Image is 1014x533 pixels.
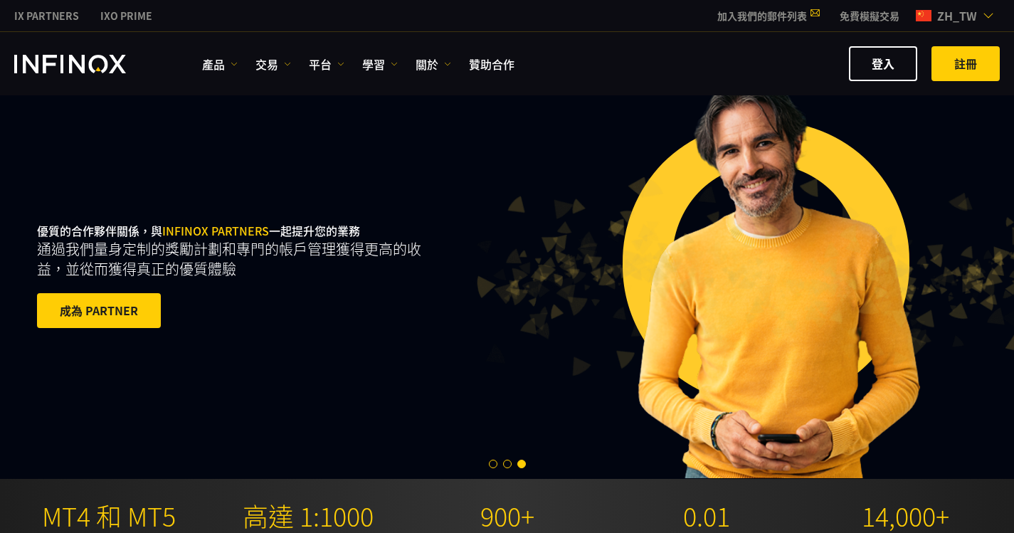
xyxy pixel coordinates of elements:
a: INFINOX MENU [829,9,910,23]
span: Go to slide 2 [503,460,512,468]
span: Go to slide 1 [489,460,497,468]
div: 優質的合作夥伴關係，與 一起提升您的業務 [37,201,535,353]
a: 加入我們的郵件列表 [707,9,829,23]
span: zh_tw [931,7,983,24]
p: 900+ [413,500,601,532]
p: 通過我們量身定制的獎勵計劃和專門的帳戶管理獲得更高的收益，並從而獲得真正的優質體驗 [37,239,435,279]
a: INFINOX [90,9,163,23]
a: 學習 [362,56,398,73]
a: 成為 PARTNER [37,293,161,328]
a: 平台 [309,56,344,73]
a: 登入 [849,46,917,81]
p: MT4 和 MT5 [14,500,203,532]
a: 贊助合作 [469,56,514,73]
span: Go to slide 3 [517,460,526,468]
p: 0.01 [612,500,801,532]
a: 註冊 [931,46,1000,81]
p: 14,000+ [811,500,1000,532]
p: 高達 1:1000 [213,500,402,532]
a: INFINOX [4,9,90,23]
span: INFINOX PARTNERS [162,222,269,239]
a: 交易 [255,56,291,73]
a: 關於 [416,56,451,73]
a: 產品 [202,56,238,73]
a: INFINOX Logo [14,55,159,73]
